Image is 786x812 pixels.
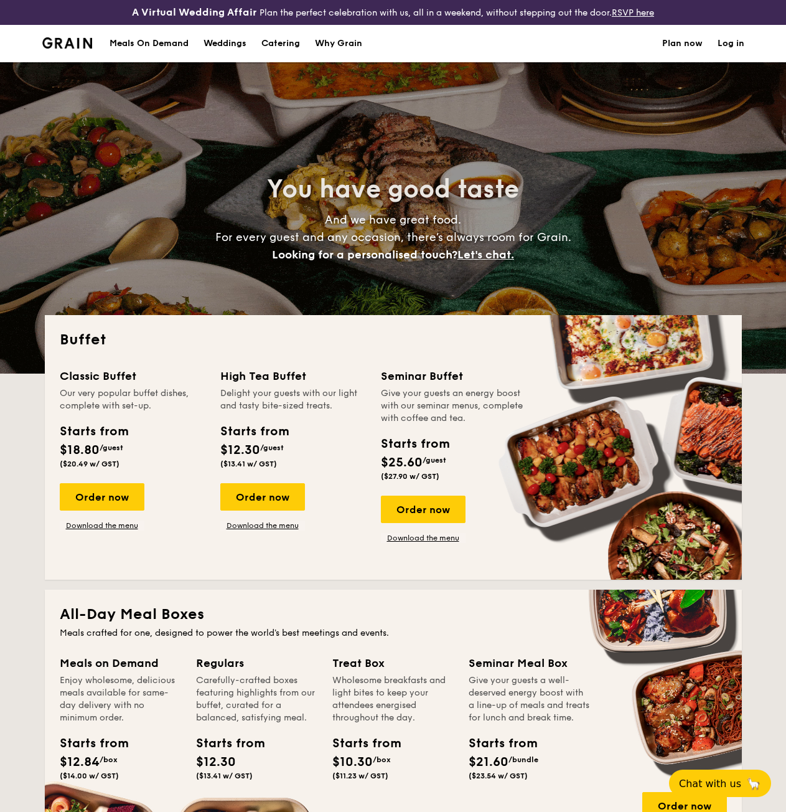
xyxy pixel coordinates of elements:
div: Delight your guests with our light and tasty bite-sized treats. [220,387,366,412]
div: Regulars [196,654,317,672]
div: Starts from [220,422,288,441]
span: You have good taste [267,174,519,204]
span: ($27.90 w/ GST) [381,472,439,481]
div: Weddings [204,25,246,62]
span: ($11.23 w/ GST) [332,772,388,780]
span: $25.60 [381,455,423,470]
div: Order now [220,483,305,511]
div: High Tea Buffet [220,367,366,385]
div: Meals on Demand [60,654,181,672]
a: Download the menu [220,521,305,531]
div: Give your guests a well-deserved energy boost with a line-up of meals and treats for lunch and br... [469,674,590,724]
a: Weddings [196,25,254,62]
span: $18.80 [60,443,100,458]
span: And we have great food. For every guest and any occasion, there’s always room for Grain. [215,213,571,262]
span: Looking for a personalised touch? [272,248,457,262]
div: Order now [60,483,144,511]
span: ($23.54 w/ GST) [469,772,528,780]
a: Logotype [42,37,93,49]
a: RSVP here [612,7,654,18]
span: /guest [260,443,284,452]
div: Seminar Meal Box [469,654,590,672]
a: Download the menu [381,533,466,543]
div: Starts from [469,734,525,753]
div: Enjoy wholesome, delicious meals available for same-day delivery with no minimum order. [60,674,181,724]
span: $12.84 [60,755,100,770]
div: Our very popular buffet dishes, complete with set-up. [60,387,205,412]
button: Chat with us🦙 [669,770,771,797]
span: ($14.00 w/ GST) [60,772,119,780]
div: Starts from [196,734,252,753]
div: Wholesome breakfasts and light bites to keep your attendees energised throughout the day. [332,674,454,724]
span: /guest [100,443,123,452]
div: Carefully-crafted boxes featuring highlights from our buffet, curated for a balanced, satisfying ... [196,674,317,724]
div: Treat Box [332,654,454,672]
span: Chat with us [679,778,741,790]
span: /guest [423,456,446,465]
span: /box [373,755,391,764]
a: Why Grain [307,25,370,62]
a: Log in [718,25,744,62]
h4: A Virtual Wedding Affair [132,5,257,20]
a: Meals On Demand [102,25,196,62]
a: Catering [254,25,307,62]
h1: Catering [261,25,300,62]
div: Give your guests an energy boost with our seminar menus, complete with coffee and tea. [381,387,526,425]
span: /bundle [508,755,538,764]
div: Seminar Buffet [381,367,526,385]
div: Plan the perfect celebration with us, all in a weekend, without stepping out the door. [131,5,655,20]
div: Classic Buffet [60,367,205,385]
h2: Buffet [60,330,727,350]
span: ($13.41 w/ GST) [220,460,277,468]
div: Why Grain [315,25,362,62]
div: Starts from [60,422,128,441]
div: Starts from [60,734,116,753]
a: Plan now [662,25,703,62]
span: 🦙 [746,777,761,791]
div: Starts from [332,734,388,753]
span: $12.30 [220,443,260,458]
div: Order now [381,496,466,523]
span: $12.30 [196,755,236,770]
h2: All-Day Meal Boxes [60,605,727,625]
span: $21.60 [469,755,508,770]
img: Grain [42,37,93,49]
div: Meals On Demand [110,25,189,62]
span: Let's chat. [457,248,514,262]
div: Meals crafted for one, designed to power the world's best meetings and events. [60,627,727,640]
span: /box [100,755,118,764]
div: Starts from [381,435,449,453]
span: ($13.41 w/ GST) [196,772,253,780]
span: $10.30 [332,755,373,770]
a: Download the menu [60,521,144,531]
span: ($20.49 w/ GST) [60,460,119,468]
